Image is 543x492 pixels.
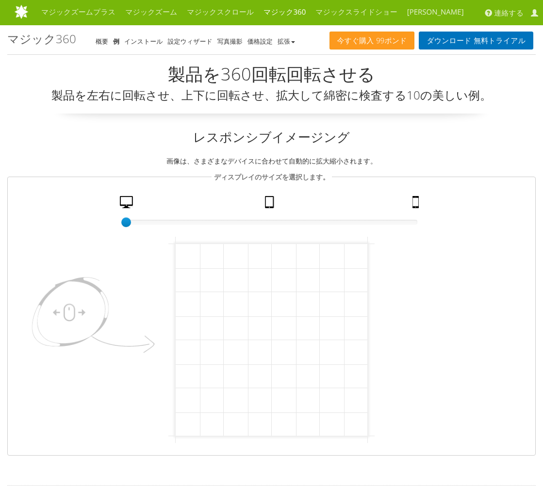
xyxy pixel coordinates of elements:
[374,37,407,45] span: 99ポンド
[124,37,163,46] a: インストール
[419,32,533,49] a: ダウンロード無料トライアル
[113,37,119,46] a: 例
[247,37,273,46] a: 価格設定
[7,33,76,45] h1: マジック360
[278,37,295,46] a: 拡張
[15,4,105,19] img: MagicToolbox.com - あなたのウェブサイトのための画像ツール
[409,196,425,213] a: 携帯
[7,89,536,101] h3: 製品を左右に回転させ、上下に回転させ、拡大して綿密に検査する10の美しい例。
[471,37,526,45] span: 無料トライアル
[168,37,213,46] a: 設定ウィザード
[329,32,415,49] a: 今すぐ購入99ポンド
[116,196,139,213] a: デスクトップ
[212,171,332,182] legend: ディスプレイのサイズを選択します。
[261,196,280,213] a: タブレット
[7,65,536,84] h2: 製品を360回転回転させる
[96,37,108,46] a: 概要
[7,128,536,146] h2: レスポンシブイメージング
[217,37,243,46] a: 写真撮影
[494,8,524,18] span: 連絡する
[7,155,536,166] p: 画像は、さまざまなデバイスに合わせて自動的に拡大縮小されます。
